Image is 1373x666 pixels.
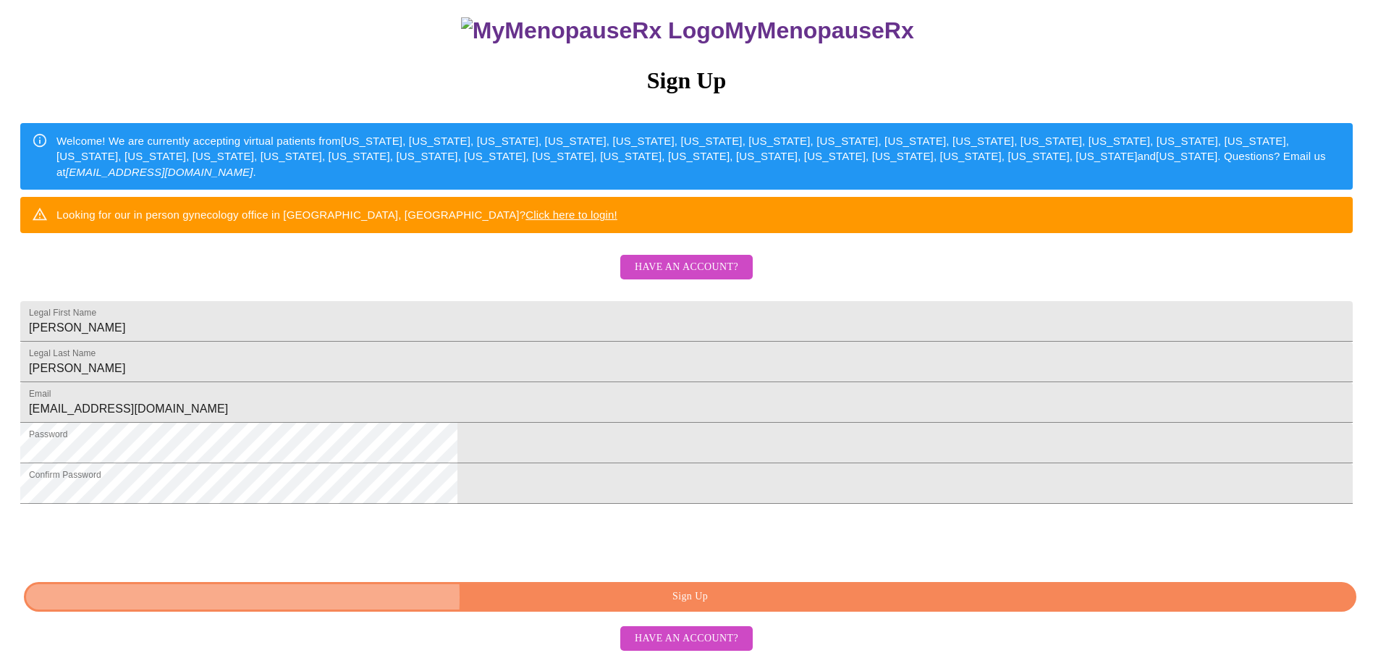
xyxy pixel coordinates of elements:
[22,17,1353,44] h3: MyMenopauseRx
[41,588,1340,606] span: Sign Up
[461,17,724,44] img: MyMenopauseRx Logo
[56,127,1341,185] div: Welcome! We are currently accepting virtual patients from [US_STATE], [US_STATE], [US_STATE], [US...
[620,626,753,652] button: Have an account?
[617,631,756,644] a: Have an account?
[24,582,1356,612] button: Sign Up
[635,258,738,277] span: Have an account?
[620,255,753,280] button: Have an account?
[525,208,617,221] a: Click here to login!
[56,201,617,228] div: Looking for our in person gynecology office in [GEOGRAPHIC_DATA], [GEOGRAPHIC_DATA]?
[66,166,253,178] em: [EMAIL_ADDRESS][DOMAIN_NAME]
[635,630,738,648] span: Have an account?
[20,511,240,568] iframe: reCAPTCHA
[20,67,1353,94] h3: Sign Up
[617,271,756,283] a: Have an account?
